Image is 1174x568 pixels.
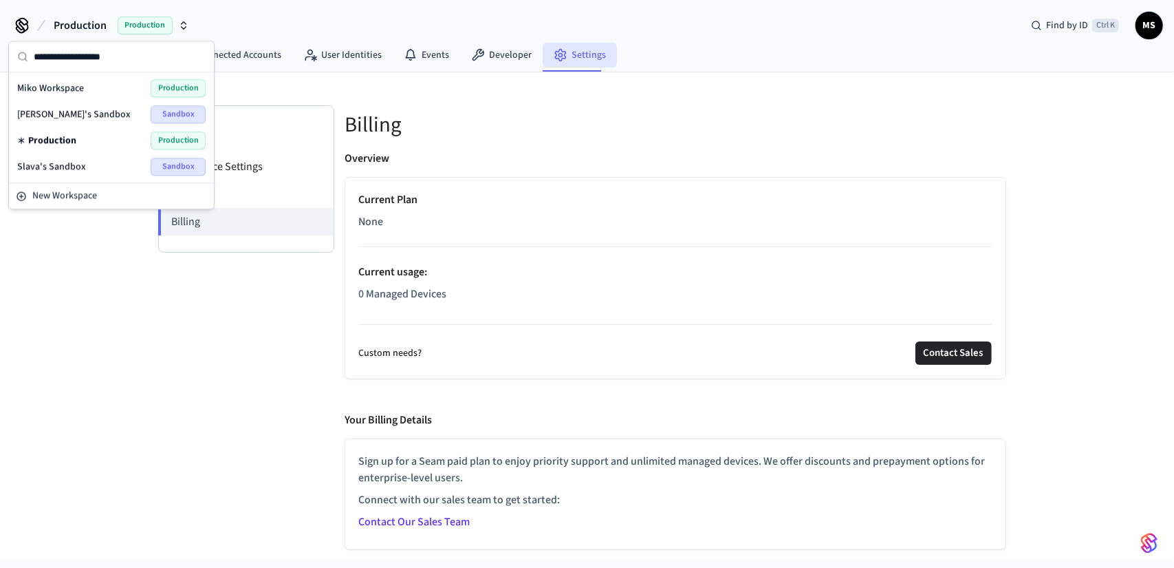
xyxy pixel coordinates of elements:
[10,185,213,207] button: New Workspace
[359,453,992,486] p: Sign up for a Seam paid plan to enjoy priority support and unlimited managed devices. We offer di...
[17,107,131,121] span: [PERSON_NAME]'s Sandbox
[1135,12,1163,39] button: MS
[460,43,543,67] a: Developer
[543,43,617,67] a: Settings
[393,43,460,67] a: Events
[158,208,334,235] li: Billing
[17,81,84,95] span: Miko Workspace
[1046,19,1088,32] span: Find by ID
[17,160,86,173] span: Slava's Sandbox
[151,158,206,176] span: Sandbox
[345,150,390,167] p: Overview
[359,191,992,208] p: Current Plan
[9,72,214,182] div: Suggestions
[1141,532,1157,554] img: SeamLogoGradient.69752ec5.svg
[359,492,992,508] p: Connect with our sales team to get started:
[170,120,323,139] h3: Settings
[345,412,433,428] p: Your Billing Details
[28,134,76,147] span: Production
[359,286,992,302] p: 0 Managed Devices
[54,17,107,34] span: Production
[151,79,206,97] span: Production
[118,17,173,34] span: Production
[159,153,334,180] li: Workspace Settings
[151,105,206,123] span: Sandbox
[292,43,393,67] a: User Identities
[1020,13,1130,38] div: Find by IDCtrl K
[359,341,992,365] div: Custom needs?
[1137,13,1162,38] span: MS
[1092,19,1119,32] span: Ctrl K
[151,132,206,149] span: Production
[159,180,334,208] li: Team
[345,111,1005,139] h5: Billing
[359,213,384,230] span: None
[359,514,470,529] a: Contact Our Sales Team
[915,341,992,365] button: Contact Sales
[359,264,992,280] p: Current usage :
[168,43,292,67] a: Connected Accounts
[32,189,97,203] span: New Workspace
